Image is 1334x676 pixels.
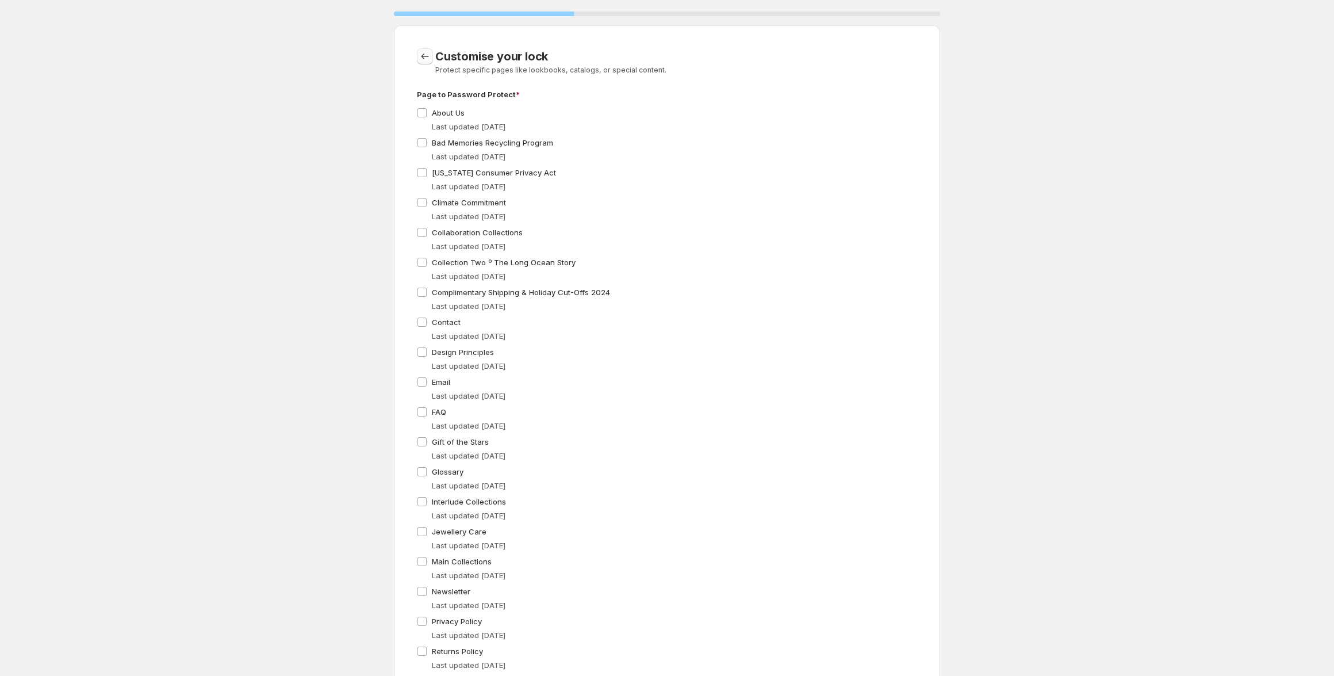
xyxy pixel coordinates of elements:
[432,497,506,506] span: Interlude Collections
[432,272,505,281] span: Last updated [DATE]
[432,318,461,327] span: Contact
[432,152,505,161] span: Last updated [DATE]
[432,617,482,626] span: Privacy Policy
[432,228,523,237] span: Collaboration Collections
[432,182,505,191] span: Last updated [DATE]
[432,377,450,387] span: Email
[432,647,483,656] span: Returns Policy
[435,49,548,63] span: Customise your lock
[432,301,505,311] span: Last updated [DATE]
[432,288,610,297] span: Complimentary Shipping & Holiday Cut-Offs 2024
[432,587,470,596] span: Newsletter
[432,212,505,221] span: Last updated [DATE]
[432,122,505,131] span: Last updated [DATE]
[432,511,505,520] span: Last updated [DATE]
[432,331,505,341] span: Last updated [DATE]
[432,467,463,476] span: Glossary
[432,138,553,147] span: Bad Memories Recycling Program
[435,66,917,75] p: Protect specific pages like lookbooks, catalogs, or special content.
[432,407,446,417] span: FAQ
[432,168,556,177] span: [US_STATE] Consumer Privacy Act
[432,108,465,117] span: About Us
[432,631,505,640] span: Last updated [DATE]
[432,571,505,580] span: Last updated [DATE]
[417,89,917,100] p: Page to Password Protect
[432,451,505,460] span: Last updated [DATE]
[432,557,492,566] span: Main Collections
[432,258,576,267] span: Collection Two º The Long Ocean Story
[432,437,489,446] span: Gift of the Stars
[432,421,505,430] span: Last updated [DATE]
[432,541,505,550] span: Last updated [DATE]
[432,361,505,371] span: Last updated [DATE]
[432,481,505,490] span: Last updated [DATE]
[432,391,505,400] span: Last updated [DATE]
[432,527,486,536] span: Jewellery Care
[432,198,506,207] span: Climate Commitment
[417,48,433,64] button: CustomisationStep.backToTemplates
[432,601,505,610] span: Last updated [DATE]
[432,660,505,670] span: Last updated [DATE]
[432,347,494,357] span: Design Principles
[432,242,505,251] span: Last updated [DATE]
